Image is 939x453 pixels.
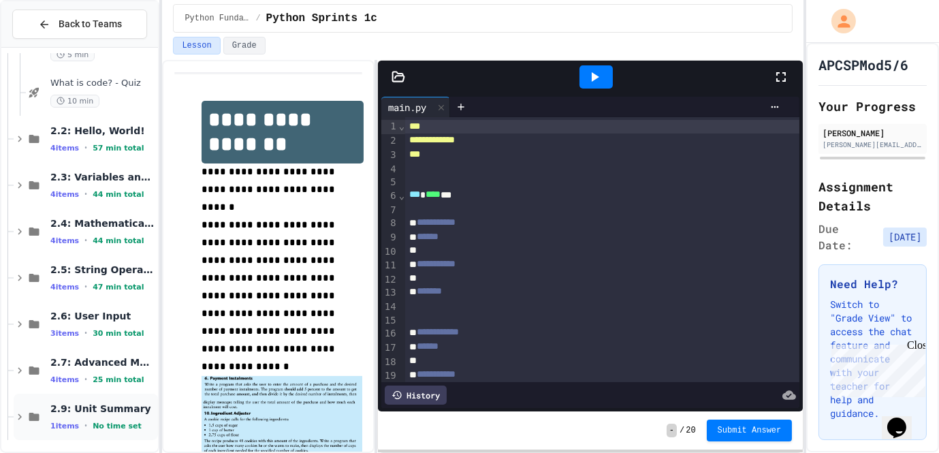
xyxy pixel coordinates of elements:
span: Back to Teams [59,17,122,31]
span: - [667,424,677,437]
span: • [84,328,87,339]
div: 15 [381,314,398,328]
div: Chat with us now!Close [5,5,94,87]
span: 2.2: Hello, World! [50,125,155,137]
div: main.py [381,100,433,114]
p: Switch to "Grade View" to access the chat feature and communicate with your teacher for help and ... [830,298,915,420]
h2: Assignment Details [818,177,927,215]
span: 25 min total [93,375,144,384]
span: Fold line [398,121,405,131]
div: 13 [381,286,398,300]
button: Back to Teams [12,10,147,39]
div: 19 [381,369,398,384]
div: My Account [817,5,859,37]
div: [PERSON_NAME] [823,127,923,139]
span: 4 items [50,375,79,384]
span: 2.9: Unit Summary [50,403,155,415]
span: Submit Answer [718,425,782,436]
span: 30 min total [93,329,144,338]
span: [DATE] [883,228,927,247]
div: 14 [381,300,398,314]
span: 3 items [50,329,79,338]
span: 4 items [50,236,79,245]
span: 44 min total [93,190,144,199]
span: • [84,281,87,292]
div: 3 [381,149,398,163]
span: • [84,374,87,385]
span: • [84,142,87,153]
span: What is code? - Quiz [50,78,155,89]
div: 10 [381,245,398,259]
span: No time set [93,422,142,431]
h3: Need Help? [830,276,915,292]
div: 9 [381,231,398,245]
span: / [255,13,260,24]
span: Fold line [398,190,405,201]
span: 2.5: String Operators [50,264,155,276]
div: 16 [381,327,398,341]
button: Submit Answer [707,420,793,441]
span: 57 min total [93,144,144,153]
div: History [385,386,447,405]
span: 2.6: User Input [50,310,155,322]
button: Grade [223,37,266,54]
div: 11 [381,259,398,273]
div: main.py [381,97,450,117]
iframe: chat widget [826,339,925,397]
div: 6 [381,189,398,204]
h2: Your Progress [818,97,927,116]
span: • [84,235,87,246]
span: 2.4: Mathematical Operators [50,217,155,230]
button: Lesson [173,37,220,54]
div: 12 [381,273,398,287]
div: 2 [381,134,398,149]
div: [PERSON_NAME][EMAIL_ADDRESS][DOMAIN_NAME] [823,140,923,150]
span: Due Date: [818,221,878,253]
span: • [84,189,87,200]
span: Python Sprints 1c [266,10,377,27]
span: Python Fundamentals [185,13,250,24]
iframe: chat widget [882,399,925,439]
div: 18 [381,356,398,369]
div: 7 [381,204,398,217]
div: 1 [381,120,398,134]
div: 8 [381,217,398,231]
span: / [680,425,684,436]
span: 47 min total [93,283,144,292]
h1: APCSPMod5/6 [818,55,908,74]
span: 4 items [50,190,79,199]
div: 4 [381,163,398,176]
span: 4 items [50,144,79,153]
div: 5 [381,176,398,189]
span: 44 min total [93,236,144,245]
span: 2.3: Variables and Data Types [50,171,155,183]
span: 1 items [50,422,79,431]
span: 10 min [50,95,99,108]
span: 4 items [50,283,79,292]
span: 5 min [50,48,95,61]
div: 17 [381,341,398,356]
span: • [84,420,87,431]
span: 20 [686,425,695,436]
span: 2.7: Advanced Math [50,356,155,369]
